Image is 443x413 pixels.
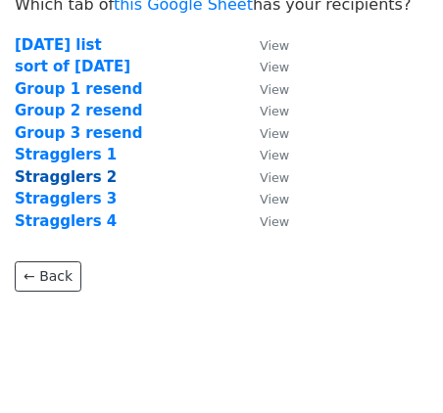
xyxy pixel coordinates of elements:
[260,126,289,141] small: View
[240,80,289,98] a: View
[240,58,289,75] a: View
[260,104,289,118] small: View
[240,190,289,207] a: View
[260,38,289,53] small: View
[260,60,289,74] small: View
[15,212,117,230] a: Stragglers 4
[345,319,443,413] iframe: Chat Widget
[15,261,81,292] a: ← Back
[260,82,289,97] small: View
[15,80,142,98] a: Group 1 resend
[240,124,289,142] a: View
[240,168,289,186] a: View
[15,190,117,207] a: Stragglers 3
[240,102,289,119] a: View
[15,124,142,142] a: Group 3 resend
[260,192,289,206] small: View
[240,146,289,163] a: View
[15,58,130,75] a: sort of [DATE]
[15,168,117,186] a: Stragglers 2
[240,212,289,230] a: View
[240,36,289,54] a: View
[260,148,289,162] small: View
[260,170,289,185] small: View
[260,214,289,229] small: View
[15,146,117,163] a: Stragglers 1
[15,36,102,54] a: [DATE] list
[15,102,142,119] a: Group 2 resend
